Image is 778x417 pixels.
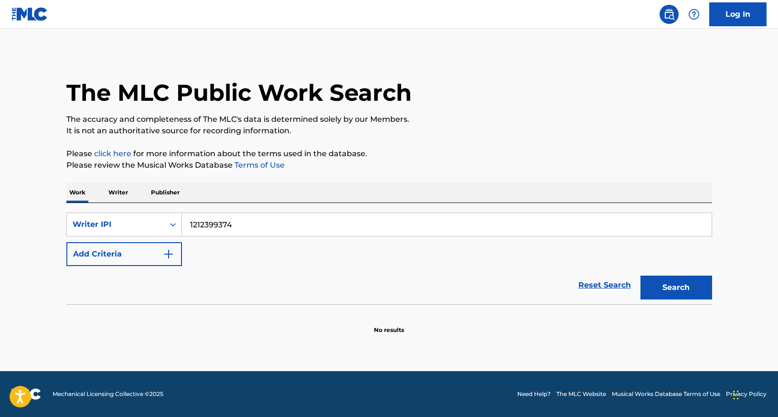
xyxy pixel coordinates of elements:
[94,149,131,158] a: click here
[66,78,412,107] h1: The MLC Public Work Search
[730,371,778,417] iframe: Chat Widget
[374,314,404,334] p: No results
[612,390,720,398] a: Musical Works Database Terms of Use
[233,160,285,170] a: Terms of Use
[688,9,700,20] img: help
[73,219,159,230] div: Writer IPI
[517,390,551,398] a: Need Help?
[556,390,606,398] a: The MLC Website
[66,148,712,160] p: Please for more information about the terms used in the database.
[66,160,712,171] p: Please review the Musical Works Database
[574,275,636,296] a: Reset Search
[684,5,703,24] div: Help
[53,390,163,398] span: Mechanical Licensing Collective © 2025
[66,242,182,266] button: Add Criteria
[640,276,712,299] button: Search
[66,114,712,125] p: The accuracy and completeness of The MLC's data is determined solely by our Members.
[106,182,131,203] p: Writer
[11,388,41,400] img: logo
[660,5,679,24] a: Public Search
[66,125,712,137] p: It is not an authoritative source for recording information.
[148,182,182,203] p: Publisher
[163,248,174,260] img: 9d2ae6d4665cec9f34b9.svg
[11,7,48,21] img: MLC Logo
[66,213,712,304] form: Search Form
[726,390,767,398] a: Privacy Policy
[709,2,767,26] a: Log In
[733,381,739,409] div: Drag
[663,9,675,20] img: search
[66,182,88,203] p: Work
